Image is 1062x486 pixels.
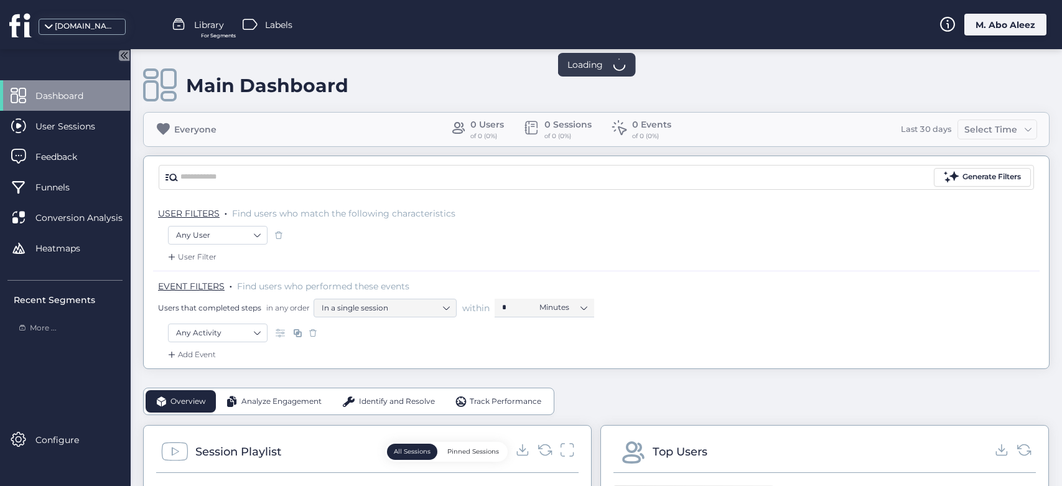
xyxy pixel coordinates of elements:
span: in any order [264,302,310,313]
div: Recent Segments [14,293,123,307]
div: Main Dashboard [186,74,348,97]
div: User Filter [165,251,217,263]
span: Labels [265,18,292,32]
span: User Sessions [35,119,114,133]
span: Dashboard [35,89,102,103]
span: . [225,205,227,218]
span: . [230,278,232,291]
span: Conversion Analysis [35,211,141,225]
span: Overview [170,396,206,408]
span: Heatmaps [35,241,99,255]
nz-select-item: In a single session [322,299,449,317]
div: Add Event [165,348,216,361]
nz-select-item: Any User [176,226,259,245]
span: within [462,302,490,314]
span: Analyze Engagement [241,396,322,408]
span: Users that completed steps [158,302,261,313]
button: All Sessions [387,444,437,460]
span: For Segments [201,32,236,40]
div: Generate Filters [962,171,1021,183]
span: Loading [567,58,603,72]
div: Top Users [653,443,707,460]
span: Configure [35,433,98,447]
div: [DOMAIN_NAME] [55,21,117,32]
span: Library [194,18,224,32]
span: Track Performance [470,396,541,408]
div: M. Abo Aleez [964,14,1046,35]
span: Find users who match the following characteristics [232,208,455,219]
nz-select-item: Minutes [539,298,587,317]
span: Identify and Resolve [359,396,435,408]
span: USER FILTERS [158,208,220,219]
span: More ... [30,322,57,334]
span: EVENT FILTERS [158,281,225,292]
button: Generate Filters [934,168,1031,187]
nz-select-item: Any Activity [176,324,259,342]
span: Find users who performed these events [237,281,409,292]
button: Pinned Sessions [440,444,506,460]
div: Session Playlist [195,443,281,460]
span: Feedback [35,150,96,164]
span: Funnels [35,180,88,194]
